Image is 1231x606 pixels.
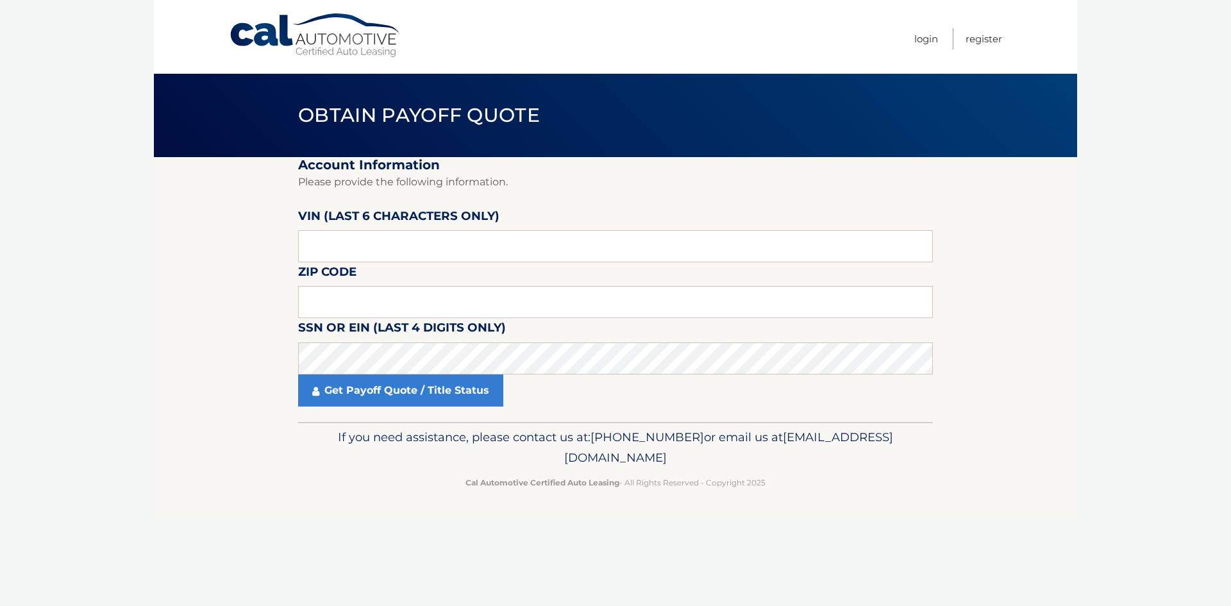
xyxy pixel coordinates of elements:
a: Login [914,28,938,49]
label: VIN (last 6 characters only) [298,206,499,230]
label: Zip Code [298,262,356,286]
span: [PHONE_NUMBER] [590,430,704,444]
p: If you need assistance, please contact us at: or email us at [306,427,925,468]
label: SSN or EIN (last 4 digits only) [298,318,506,342]
strong: Cal Automotive Certified Auto Leasing [465,478,619,487]
p: Please provide the following information. [298,173,933,191]
a: Register [966,28,1002,49]
h2: Account Information [298,157,933,173]
p: - All Rights Reserved - Copyright 2025 [306,476,925,489]
a: Cal Automotive [229,13,402,58]
a: Get Payoff Quote / Title Status [298,375,503,407]
span: Obtain Payoff Quote [298,103,540,127]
